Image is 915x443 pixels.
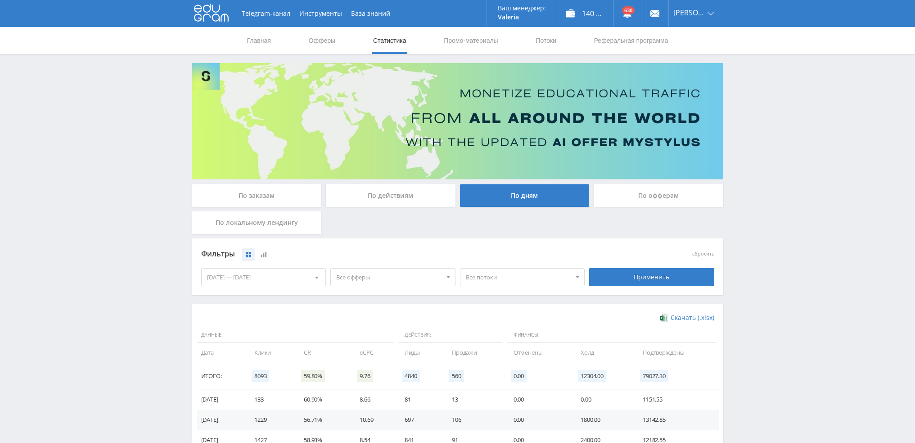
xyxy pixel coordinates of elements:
[197,343,245,363] td: Дата
[245,410,295,430] td: 1229
[295,343,351,363] td: CR
[336,269,442,286] span: Все офферы
[402,370,419,382] span: 4840
[357,370,373,382] span: 9.76
[572,343,634,363] td: Холд
[634,389,718,410] td: 1151.55
[660,313,714,322] a: Скачать (.xlsx)
[201,247,585,261] div: Фильтры
[634,410,718,430] td: 13142.85
[252,370,269,382] span: 8093
[589,268,714,286] div: Применить
[396,410,443,430] td: 697
[197,363,245,389] td: Итого:
[660,313,667,322] img: xlsx
[351,343,396,363] td: eCPC
[245,389,295,410] td: 133
[671,314,714,321] span: Скачать (.xlsx)
[396,389,443,410] td: 81
[396,343,443,363] td: Лиды
[572,410,634,430] td: 1800.00
[301,370,325,382] span: 59.80%
[351,389,396,410] td: 8.66
[443,343,505,363] td: Продажи
[572,389,634,410] td: 0.00
[351,410,396,430] td: 10.69
[505,343,572,363] td: Отменены
[443,389,505,410] td: 13
[398,328,502,343] span: Действия:
[295,389,351,410] td: 60.90%
[192,211,322,234] div: По локальному лендингу
[498,14,546,21] p: Valeria
[197,389,245,410] td: [DATE]
[308,27,337,54] a: Офферы
[443,27,499,54] a: Промо-материалы
[578,370,606,382] span: 12304.00
[192,63,723,179] img: Banner
[535,27,557,54] a: Потоки
[507,328,717,343] span: Финансы:
[326,184,455,207] div: По действиям
[673,9,705,16] span: [PERSON_NAME]
[460,184,590,207] div: По дням
[197,410,245,430] td: [DATE]
[505,410,572,430] td: 0.00
[192,184,322,207] div: По заказам
[449,370,464,382] span: 560
[246,27,272,54] a: Главная
[511,370,527,382] span: 0.00
[295,410,351,430] td: 56.71%
[634,343,718,363] td: Подтверждены
[466,269,571,286] span: Все потоки
[692,251,714,257] button: сбросить
[245,343,295,363] td: Клики
[197,328,394,343] span: Данные:
[443,410,505,430] td: 106
[640,370,668,382] span: 79027.30
[594,184,723,207] div: По офферам
[372,27,407,54] a: Статистика
[498,5,546,12] p: Ваш менеджер:
[202,269,326,286] div: [DATE] — [DATE]
[593,27,669,54] a: Реферальная программа
[505,389,572,410] td: 0.00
